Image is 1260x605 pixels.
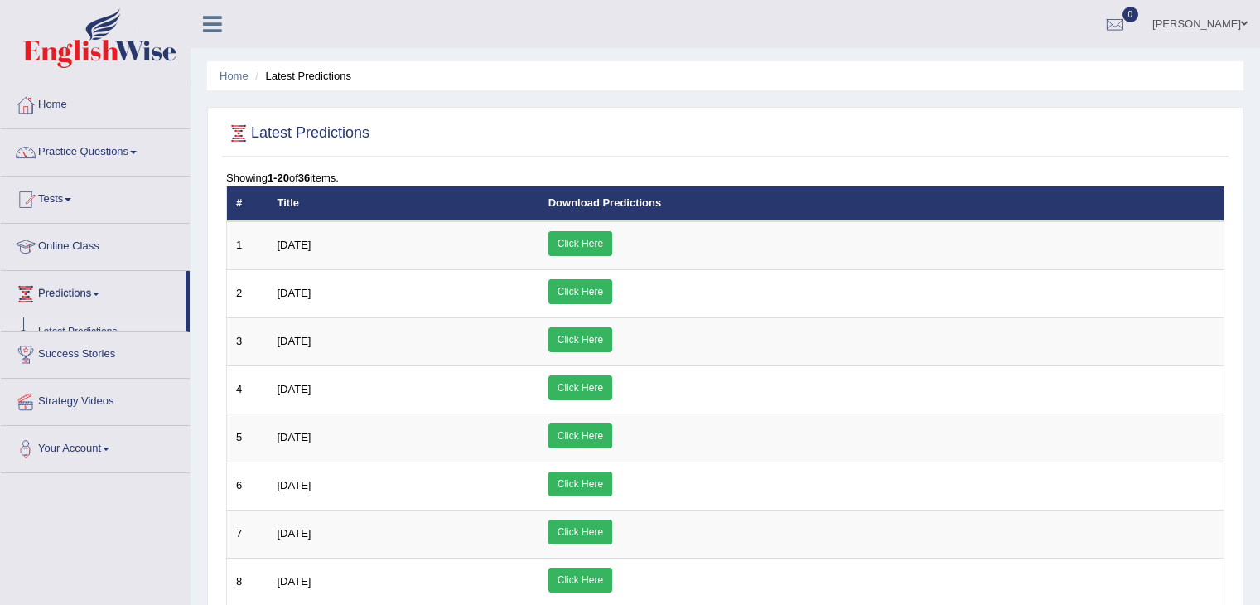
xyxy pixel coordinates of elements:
a: Click Here [548,327,612,352]
td: 3 [227,317,268,365]
a: Click Here [548,375,612,400]
a: Home [1,82,190,123]
span: [DATE] [278,431,311,443]
b: 1-20 [268,172,289,184]
span: [DATE] [278,575,311,588]
span: [DATE] [278,479,311,491]
th: # [227,186,268,221]
span: [DATE] [278,383,311,395]
td: 5 [227,414,268,462]
a: Practice Questions [1,129,190,171]
span: [DATE] [278,239,311,251]
a: Click Here [548,472,612,496]
a: Click Here [548,279,612,304]
a: Tests [1,177,190,218]
a: Success Stories [1,332,190,373]
a: Click Here [548,423,612,448]
td: 4 [227,365,268,414]
a: Strategy Videos [1,379,190,420]
span: 0 [1122,7,1139,22]
a: Latest Predictions [31,317,186,347]
a: Click Here [548,231,612,256]
a: Your Account [1,426,190,467]
th: Title [268,186,539,221]
th: Download Predictions [539,186,1224,221]
span: [DATE] [278,335,311,347]
td: 2 [227,269,268,317]
b: 36 [298,172,310,184]
td: 6 [227,462,268,510]
span: [DATE] [278,527,311,540]
a: Click Here [548,520,612,544]
a: Home [220,70,249,82]
div: Showing of items. [226,170,1224,186]
li: Latest Predictions [251,68,351,84]
td: 7 [227,510,268,558]
span: [DATE] [278,287,311,299]
td: 1 [227,221,268,270]
a: Online Class [1,224,190,265]
a: Click Here [548,568,612,593]
h2: Latest Predictions [226,121,369,146]
a: Predictions [1,271,186,312]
